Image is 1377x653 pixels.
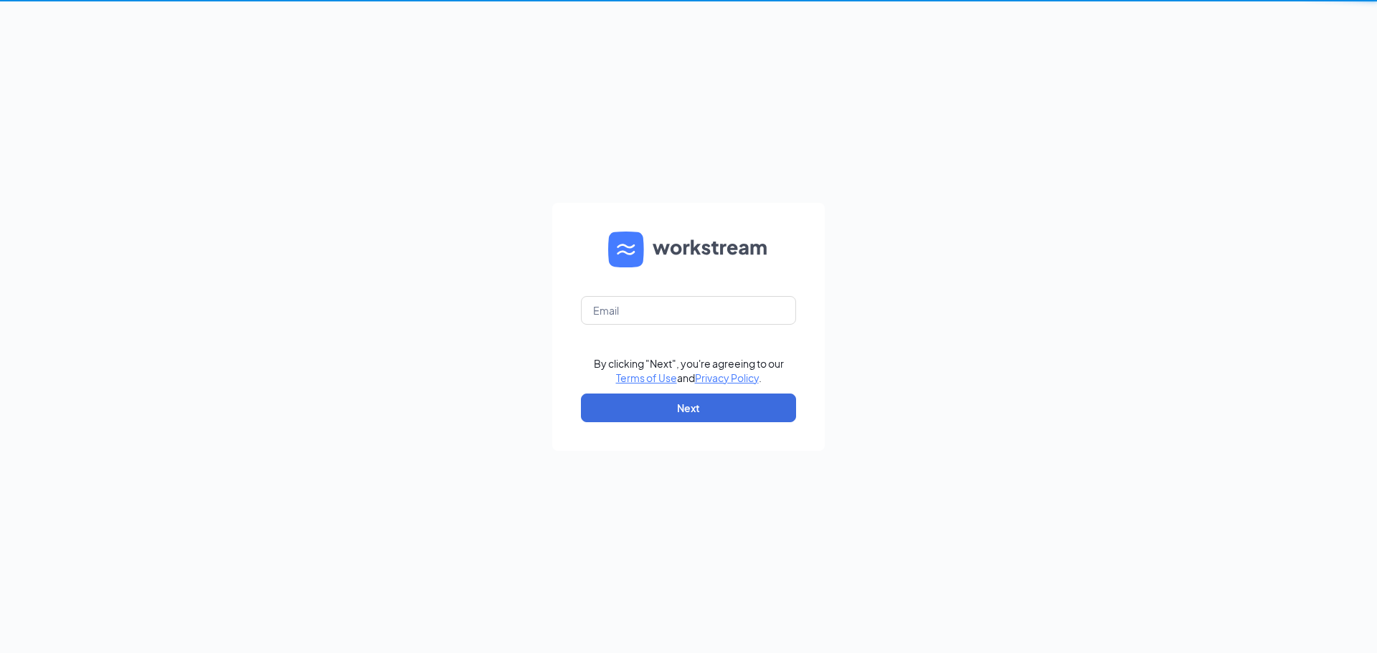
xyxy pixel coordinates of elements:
button: Next [581,394,796,422]
img: WS logo and Workstream text [608,232,769,267]
div: By clicking "Next", you're agreeing to our and . [594,356,784,385]
a: Terms of Use [616,371,677,384]
a: Privacy Policy [695,371,759,384]
input: Email [581,296,796,325]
